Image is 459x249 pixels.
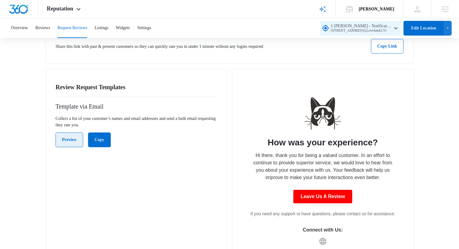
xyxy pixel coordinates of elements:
[331,29,392,33] span: [STREET_ADDRESS] , Loveland , CO
[56,82,217,92] h2: Review Request Templates
[252,152,394,181] p: Hi there, thank you for being a valued customer. In an effort to continue to provide superior ser...
[137,18,151,38] button: Settings
[403,21,444,36] button: Edit Location
[47,6,73,12] span: Reputation
[11,18,28,38] button: Overview
[249,227,396,233] p: Connect with Us:
[249,211,396,217] p: If you need any support or have questions, please contact us for assistance.
[56,39,403,54] div: Share this link with past & present customers so they can quickly rate you in under 1 minute with...
[249,137,396,148] p: How was your experience?
[56,115,217,128] p: Collect a list of your customer’s names and email addresses and send a bulk email requesting they...
[371,39,403,54] button: Copy Link
[331,24,392,33] span: 1 [PERSON_NAME] - Notification Test
[116,18,130,38] button: Widgets
[88,132,111,147] button: Copy
[56,132,83,147] button: Preview
[304,95,341,132] img: 1 Jeni Dean - Notification Test
[56,102,217,111] p: Template via Email
[359,7,394,12] div: account name
[35,18,50,38] button: Reviews
[320,21,401,36] button: 1 [PERSON_NAME] - Notification Test[STREET_ADDRESS],Loveland,CO
[57,18,87,38] button: Request Reviews
[94,18,108,38] button: Listings
[293,190,353,203] a: Leave Us A Review
[318,237,327,246] img: Website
